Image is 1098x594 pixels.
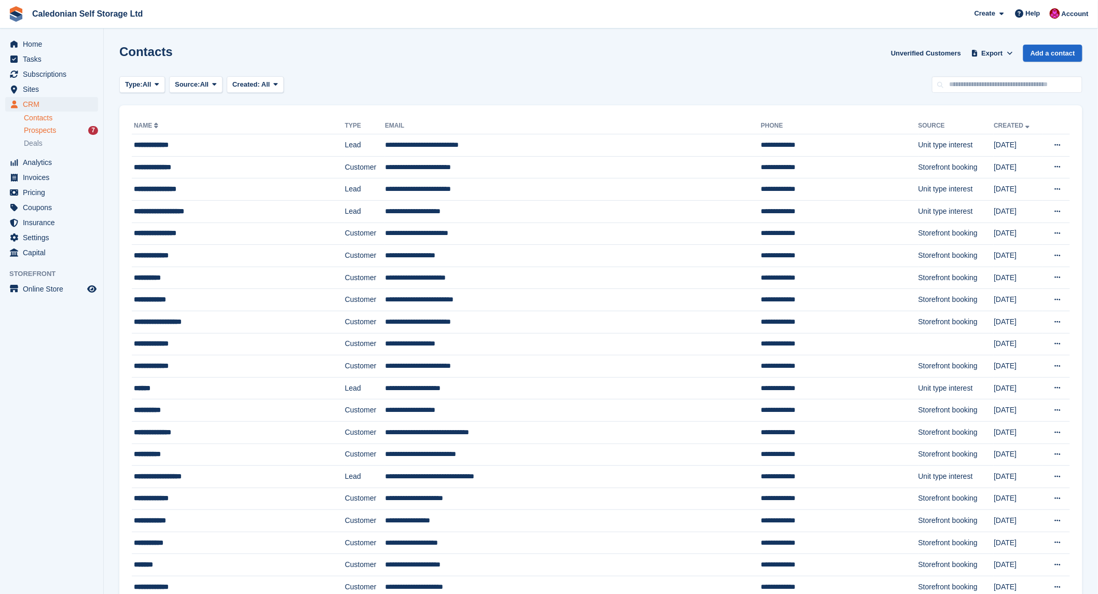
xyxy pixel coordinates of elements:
td: Customer [345,333,385,355]
td: Storefront booking [918,399,994,422]
a: Contacts [24,113,98,123]
td: Storefront booking [918,444,994,466]
button: Type: All [119,76,165,93]
td: Customer [345,510,385,532]
td: Storefront booking [918,532,994,554]
td: [DATE] [994,510,1042,532]
td: [DATE] [994,267,1042,289]
span: Capital [23,245,85,260]
a: Prospects 7 [24,125,98,136]
td: Customer [345,156,385,178]
td: Storefront booking [918,311,994,333]
td: Storefront booking [918,488,994,510]
td: Storefront booking [918,245,994,267]
td: Unit type interest [918,200,994,223]
th: Type [345,118,385,134]
td: Customer [345,399,385,422]
td: [DATE] [994,466,1042,488]
a: menu [5,67,98,81]
td: Lead [345,200,385,223]
span: All [262,80,270,88]
span: Insurance [23,215,85,230]
a: Deals [24,138,98,149]
a: menu [5,230,98,245]
td: [DATE] [994,399,1042,422]
td: Storefront booking [918,421,994,444]
td: [DATE] [994,421,1042,444]
span: Prospects [24,126,56,135]
img: stora-icon-8386f47178a22dfd0bd8f6a31ec36ba5ce8667c1dd55bd0f319d3a0aa187defe.svg [8,6,24,22]
td: Customer [345,532,385,554]
td: Storefront booking [918,267,994,289]
span: All [200,79,209,90]
a: Name [134,122,160,129]
td: Unit type interest [918,134,994,157]
td: Customer [345,245,385,267]
td: Customer [345,488,385,510]
span: Online Store [23,282,85,296]
td: [DATE] [994,311,1042,333]
td: Lead [345,134,385,157]
a: menu [5,282,98,296]
a: menu [5,82,98,96]
span: Sites [23,82,85,96]
a: menu [5,215,98,230]
td: [DATE] [994,223,1042,245]
a: Caledonian Self Storage Ltd [28,5,147,22]
a: menu [5,245,98,260]
td: [DATE] [994,178,1042,201]
button: Source: All [169,76,223,93]
a: Preview store [86,283,98,295]
a: menu [5,155,98,170]
span: Pricing [23,185,85,200]
button: Export [969,45,1015,62]
td: [DATE] [994,444,1042,466]
a: Unverified Customers [887,45,965,62]
td: [DATE] [994,554,1042,576]
div: 7 [88,126,98,135]
span: Analytics [23,155,85,170]
td: [DATE] [994,156,1042,178]
td: Unit type interest [918,377,994,399]
td: Customer [345,554,385,576]
span: Tasks [23,52,85,66]
span: Help [1026,8,1040,19]
td: [DATE] [994,245,1042,267]
td: Customer [345,421,385,444]
a: Created [994,122,1032,129]
td: Customer [345,355,385,378]
td: Customer [345,267,385,289]
td: Lead [345,466,385,488]
button: Created: All [227,76,284,93]
h1: Contacts [119,45,173,59]
a: menu [5,185,98,200]
td: Storefront booking [918,289,994,311]
span: Invoices [23,170,85,185]
a: menu [5,170,98,185]
span: Home [23,37,85,51]
td: Lead [345,377,385,399]
th: Source [918,118,994,134]
span: Created: [232,80,260,88]
td: Storefront booking [918,510,994,532]
a: menu [5,37,98,51]
td: Customer [345,444,385,466]
span: CRM [23,97,85,112]
td: [DATE] [994,200,1042,223]
span: Source: [175,79,200,90]
td: Storefront booking [918,554,994,576]
span: Coupons [23,200,85,215]
td: Customer [345,289,385,311]
td: [DATE] [994,289,1042,311]
td: Lead [345,178,385,201]
td: Unit type interest [918,466,994,488]
td: [DATE] [994,532,1042,554]
a: menu [5,200,98,215]
span: Type: [125,79,143,90]
td: [DATE] [994,377,1042,399]
th: Phone [761,118,918,134]
td: Storefront booking [918,223,994,245]
span: Account [1062,9,1089,19]
td: [DATE] [994,134,1042,157]
td: [DATE] [994,488,1042,510]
